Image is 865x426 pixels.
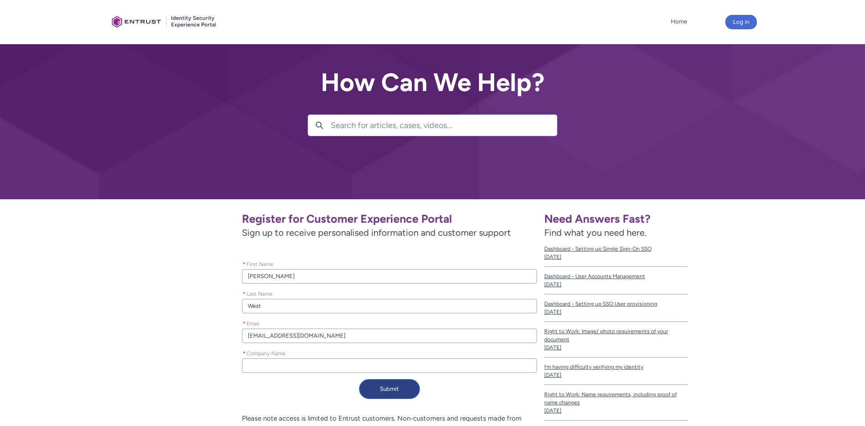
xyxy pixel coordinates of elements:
a: Dashboard - Setting up SSO User provisioning[DATE] [544,294,688,322]
a: Dashboard - User Accounts Management[DATE] [544,267,688,294]
span: Find what you need here. [544,227,646,238]
span: Right to Work: Image/ photo requirements of your document [544,327,688,344]
a: Dashboard - Setting up Single Sign-On SSO[DATE] [544,239,688,267]
lightning-formatted-date-time: [DATE] [544,281,561,288]
lightning-formatted-date-time: [DATE] [544,309,561,315]
span: Right to Work: Name requirements, including proof of name changes [544,390,688,407]
a: I’m having difficulty verifying my identity[DATE] [544,357,688,385]
button: Log in [725,15,757,29]
a: Home [669,15,689,28]
a: Right to Work: Name requirements, including proof of name changes[DATE] [544,385,688,421]
abbr: required [243,261,246,267]
input: Search for articles, cases, videos... [331,115,557,136]
label: First Name [242,258,277,268]
abbr: required [243,350,246,357]
abbr: required [243,291,246,297]
span: Sign up to receive personalised information and customer support [242,226,537,239]
h2: How Can We Help? [308,69,557,96]
span: Dashboard - Setting up Single Sign-On SSO [544,245,688,253]
label: Company Name [242,348,289,357]
label: Last Name [242,288,276,298]
span: Dashboard - User Accounts Management [544,272,688,280]
lightning-formatted-date-time: [DATE] [544,372,561,378]
h1: Register for Customer Experience Portal [242,212,537,226]
button: Submit [359,379,420,399]
h1: Need Answers Fast? [544,212,688,226]
span: I’m having difficulty verifying my identity [544,363,688,371]
button: Search [308,115,331,136]
abbr: required [243,321,246,327]
lightning-formatted-date-time: [DATE] [544,254,561,260]
span: Dashboard - Setting up SSO User provisioning [544,300,688,308]
lightning-formatted-date-time: [DATE] [544,344,561,351]
a: Right to Work: Image/ photo requirements of your document[DATE] [544,322,688,357]
label: Email [242,318,263,328]
lightning-formatted-date-time: [DATE] [544,408,561,414]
